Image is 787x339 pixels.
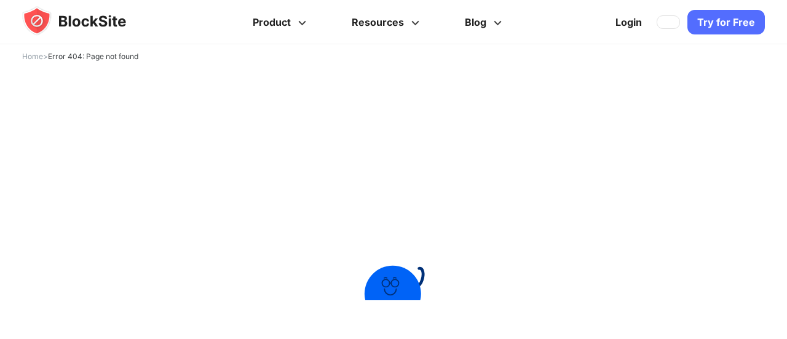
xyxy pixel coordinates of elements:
[48,52,138,61] span: Error 404: Page not found
[687,10,765,34] a: Try for Free
[22,52,43,61] a: Home
[22,52,138,61] span: >
[22,6,150,36] img: blocksite-icon.5d769676.svg
[608,7,649,37] a: Login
